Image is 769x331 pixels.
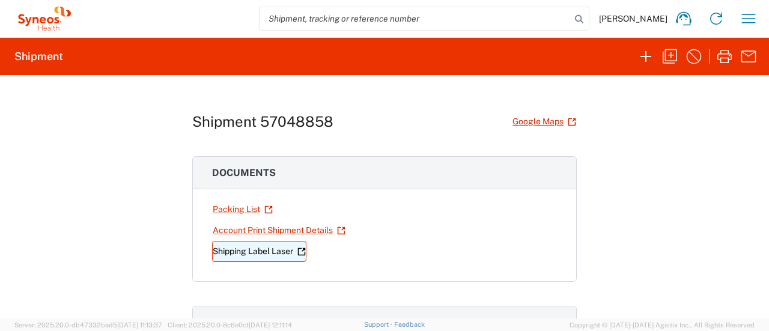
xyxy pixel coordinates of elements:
[394,321,425,328] a: Feedback
[364,321,394,328] a: Support
[212,241,306,262] a: Shipping Label Laser
[168,321,292,329] span: Client: 2025.20.0-8c6e0cf
[212,199,273,220] a: Packing List
[212,220,346,241] a: Account Print Shipment Details
[570,320,755,330] span: Copyright © [DATE]-[DATE] Agistix Inc., All Rights Reserved
[212,317,327,328] span: Carrier information
[212,167,276,178] span: Documents
[249,321,292,329] span: [DATE] 12:11:14
[599,13,667,24] span: [PERSON_NAME]
[192,113,333,130] h1: Shipment 57048858
[117,321,162,329] span: [DATE] 11:13:37
[260,7,571,30] input: Shipment, tracking or reference number
[14,49,63,64] h2: Shipment
[14,321,162,329] span: Server: 2025.20.0-db47332bad5
[512,111,577,132] a: Google Maps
